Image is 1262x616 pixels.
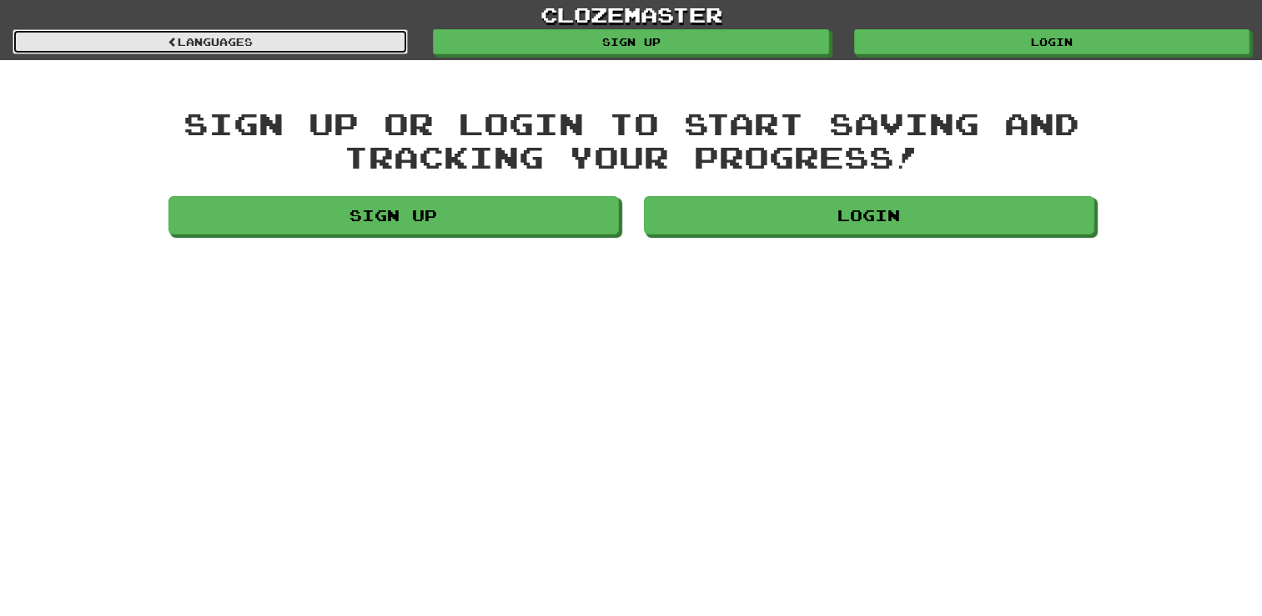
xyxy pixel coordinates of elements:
[854,29,1249,54] a: Login
[168,107,1094,173] div: Sign up or login to start saving and tracking your progress!
[168,196,619,235] a: Sign up
[433,29,828,54] a: Sign up
[13,29,408,54] a: Languages
[644,196,1094,235] a: Login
